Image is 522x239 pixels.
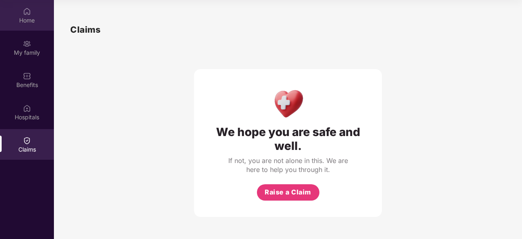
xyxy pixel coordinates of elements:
[227,156,349,174] div: If not, you are not alone in this. We are here to help you through it.
[210,125,366,153] div: We hope you are safe and well.
[265,187,311,197] span: Raise a Claim
[23,104,31,112] img: svg+xml;base64,PHN2ZyBpZD0iSG9zcGl0YWxzIiB4bWxucz0iaHR0cDovL3d3dy53My5vcmcvMjAwMC9zdmciIHdpZHRoPS...
[23,40,31,48] img: svg+xml;base64,PHN2ZyB3aWR0aD0iMjAiIGhlaWdodD0iMjAiIHZpZXdCb3g9IjAgMCAyMCAyMCIgZmlsbD0ibm9uZSIgeG...
[70,23,100,36] h1: Claims
[23,7,31,16] img: svg+xml;base64,PHN2ZyBpZD0iSG9tZSIgeG1sbnM9Imh0dHA6Ly93d3cudzMub3JnLzIwMDAvc3ZnIiB3aWR0aD0iMjAiIG...
[257,184,319,201] button: Raise a Claim
[23,136,31,145] img: svg+xml;base64,PHN2ZyBpZD0iQ2xhaW0iIHhtbG5zPSJodHRwOi8vd3d3LnczLm9yZy8yMDAwL3N2ZyIgd2lkdGg9IjIwIi...
[23,72,31,80] img: svg+xml;base64,PHN2ZyBpZD0iQmVuZWZpdHMiIHhtbG5zPSJodHRwOi8vd3d3LnczLm9yZy8yMDAwL3N2ZyIgd2lkdGg9Ij...
[270,85,306,121] img: Health Care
